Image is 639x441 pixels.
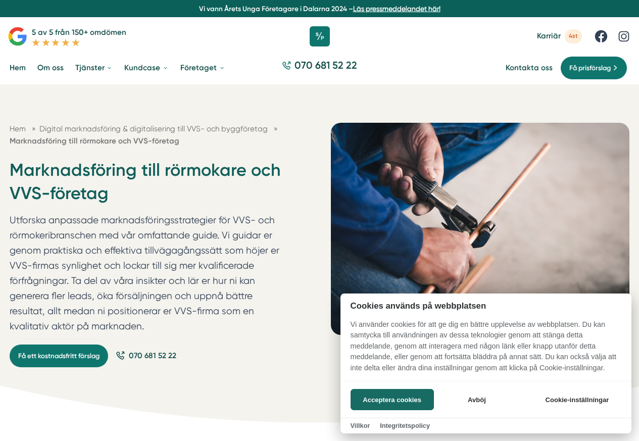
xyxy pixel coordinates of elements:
[351,422,370,429] a: Villkor
[436,389,517,410] button: Avböj
[380,422,430,429] a: Integritetspolicy
[351,389,434,410] button: Acceptera cookies
[340,301,631,311] h2: Cookies används på webbplatsen
[533,389,621,410] button: Cookie-inställningar
[340,319,631,381] p: Vi använder cookies för att ge dig en bättre upplevelse av webbplatsen. Du kan samtycka till anvä...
